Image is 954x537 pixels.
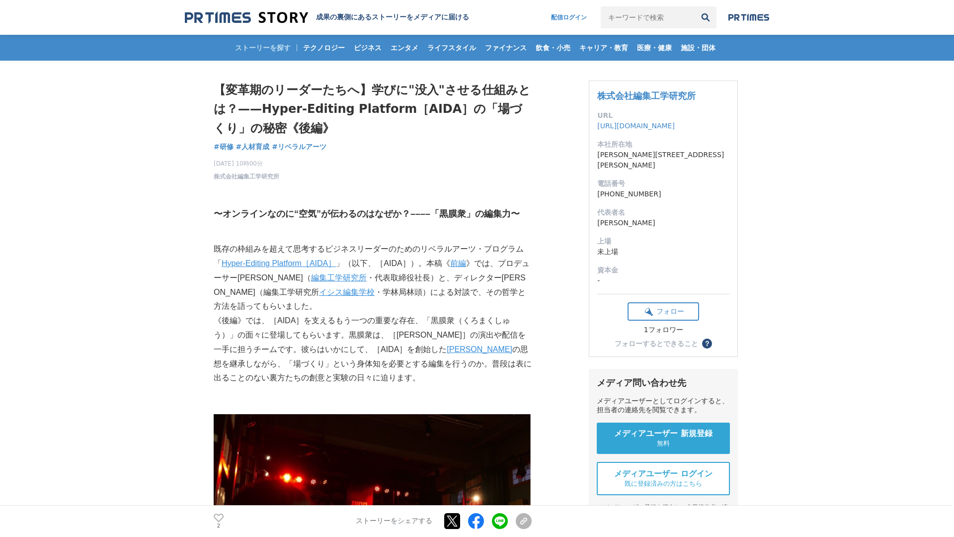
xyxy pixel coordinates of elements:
[185,11,308,24] img: 成果の裏側にあるストーリーをメディアに届ける
[597,207,729,218] dt: 代表者名
[597,189,729,199] dd: [PHONE_NUMBER]
[597,377,730,389] div: メディア問い合わせ先
[614,469,713,479] span: メディアユーザー ログイン
[657,439,670,448] span: 無料
[575,43,632,52] span: キャリア・教育
[601,6,695,28] input: キーワードで検索
[214,159,279,168] span: [DATE] 10時00分
[214,314,532,385] p: 《後編》では、［AIDA］を支えるもう一つの重要な存在、「黒膜衆（くろまくしゅう）」の面々に登場してもらいます。黒膜衆は、［[PERSON_NAME]］の演出や配信を一手に担うチームです。彼らは...
[597,236,729,247] dt: 上場
[628,326,699,335] div: 1フォロワー
[423,35,480,61] a: ライフスタイル
[185,11,469,24] a: 成果の裏側にあるストーリーをメディアに届ける 成果の裏側にあるストーリーをメディアに届ける
[597,462,730,495] a: メディアユーザー ログイン 既に登録済みの方はこちら
[597,139,729,150] dt: 本社所在地
[633,43,676,52] span: 医療・健康
[214,172,279,181] a: 株式会社編集工学研究所
[575,35,632,61] a: キャリア・教育
[597,122,675,130] a: [URL][DOMAIN_NAME]
[677,43,719,52] span: 施設・団体
[214,524,224,529] p: 2
[387,35,422,61] a: エンタメ
[628,302,699,321] button: フォロー
[695,6,716,28] button: 検索
[728,13,769,21] img: prtimes
[597,275,729,286] dd: -
[319,288,375,296] a: イシス編集学校
[541,6,597,28] a: 配信ログイン
[272,142,326,152] a: #リベラルアーツ
[677,35,719,61] a: 施設・団体
[214,207,532,221] h3: 〜オンラインなのに“空気”が伝わるのはなぜか？––––「黒膜衆」の編集力〜
[214,142,234,152] a: #研修
[597,265,729,275] dt: 資本金
[532,43,574,52] span: 飲食・小売
[350,35,386,61] a: ビジネス
[450,259,466,268] a: 前編
[702,339,712,349] button: ？
[481,43,531,52] span: ファイナンス
[614,429,713,439] span: メディアユーザー 新規登録
[356,517,432,526] p: ストーリーをシェアする
[214,81,532,138] h1: 【変革期のリーダーたちへ】学びに"没入"させる仕組みとは？——Hyper-Editing Platform［AIDA］の「場づくり」の秘密《後編》
[633,35,676,61] a: 医療・健康
[532,35,574,61] a: 飲食・小売
[316,13,469,22] h2: 成果の裏側にあるストーリーをメディアに届ける
[311,273,367,282] a: 編集工学研究所
[597,90,696,101] a: 株式会社編集工学研究所
[236,142,270,152] a: #人材育成
[423,43,480,52] span: ライフスタイル
[236,142,270,151] span: #人材育成
[481,35,531,61] a: ファイナンス
[214,142,234,151] span: #研修
[597,150,729,171] dd: [PERSON_NAME][STREET_ADDRESS][PERSON_NAME]
[597,423,730,454] a: メディアユーザー 新規登録 無料
[299,43,349,52] span: テクノロジー
[299,35,349,61] a: テクノロジー
[597,397,730,415] div: メディアユーザーとしてログインすると、担当者の連絡先を閲覧できます。
[214,242,532,314] p: 既存の枠組みを超えて思考するビジネスリーダーのためのリベラルアーツ・プログラム「 」（以下、［AIDA］）。本稿《 》では、プロデューサー[PERSON_NAME]（ ・代表取締役社長）と、ディ...
[387,43,422,52] span: エンタメ
[625,479,702,488] span: 既に登録済みの方はこちら
[272,142,326,151] span: #リベラルアーツ
[597,218,729,228] dd: [PERSON_NAME]
[704,340,711,347] span: ？
[350,43,386,52] span: ビジネス
[447,345,512,354] a: [PERSON_NAME]
[615,340,698,347] div: フォローするとできること
[597,110,729,121] dt: URL
[222,259,336,268] a: Hyper-Editing Platform［AIDA］
[597,247,729,257] dd: 未上場
[597,179,729,189] dt: 電話番号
